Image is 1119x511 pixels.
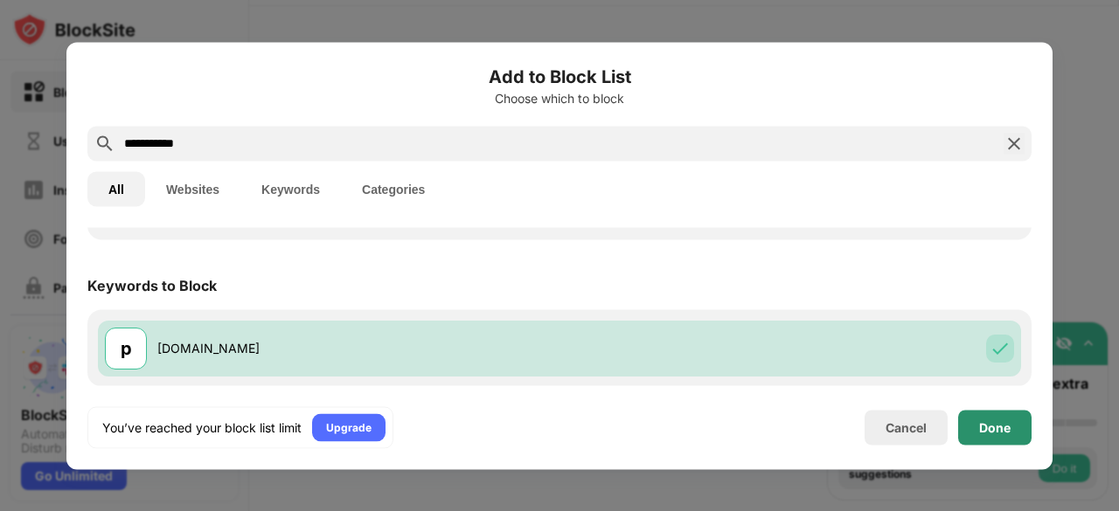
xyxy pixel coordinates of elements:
h6: Add to Block List [87,63,1032,89]
button: All [87,171,145,206]
div: You’ve reached your block list limit [102,418,302,436]
div: Choose which to block [87,91,1032,105]
div: Upgrade [326,418,372,436]
button: Websites [145,171,240,206]
img: search-close [1004,133,1025,154]
div: [DOMAIN_NAME] [157,339,559,357]
div: Cancel [886,420,927,435]
button: Keywords [240,171,341,206]
div: p [121,335,132,361]
button: Categories [341,171,446,206]
div: Done [979,420,1011,434]
div: Keywords to Block [87,276,217,293]
img: search.svg [94,133,115,154]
